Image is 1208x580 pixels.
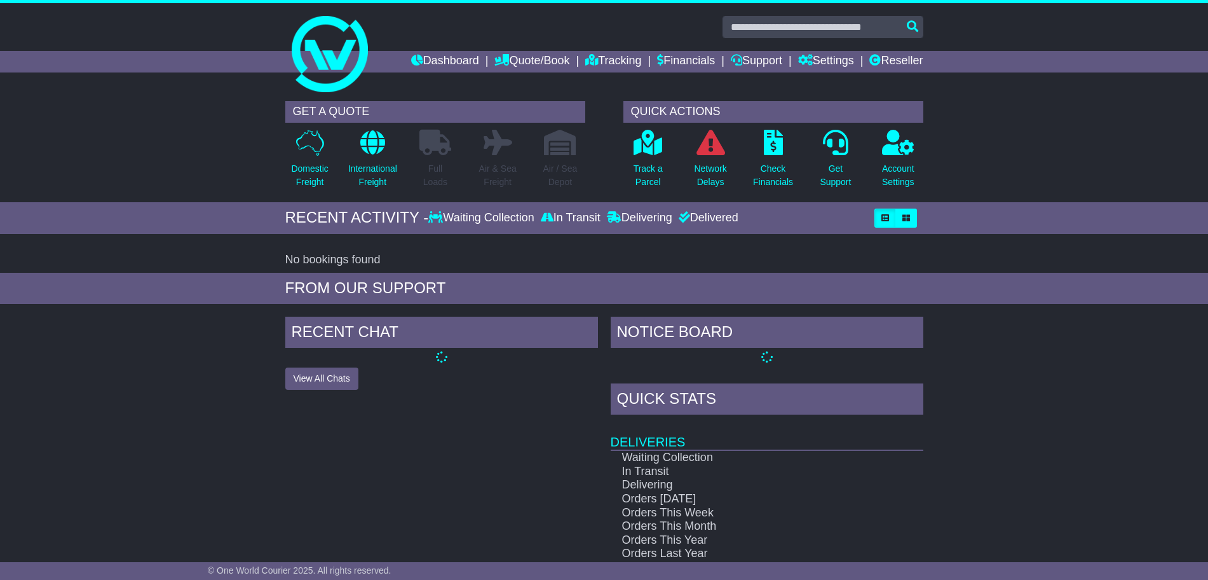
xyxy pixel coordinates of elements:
div: Waiting Collection [428,211,537,225]
td: Waiting Collection [611,450,878,465]
p: Air & Sea Freight [479,162,517,189]
p: Network Delays [694,162,726,189]
td: Orders This Month [611,520,878,534]
p: Check Financials [753,162,793,189]
p: Domestic Freight [291,162,328,189]
span: © One World Courier 2025. All rights reserved. [208,565,391,576]
button: View All Chats [285,368,358,390]
td: Orders Last Year [611,547,878,561]
div: GET A QUOTE [285,101,585,123]
div: FROM OUR SUPPORT [285,279,923,298]
a: DomesticFreight [290,129,329,196]
a: GetSupport [819,129,852,196]
div: QUICK ACTIONS [623,101,923,123]
div: RECENT ACTIVITY - [285,209,429,227]
p: Get Support [820,162,851,189]
td: Delivering [611,478,878,492]
a: CheckFinancials [752,129,794,196]
a: Reseller [869,51,923,72]
a: Quote/Book [494,51,569,72]
a: Settings [798,51,854,72]
a: Support [731,51,782,72]
div: No bookings found [285,253,923,267]
p: Account Settings [882,162,914,189]
a: NetworkDelays [693,129,727,196]
td: In Transit [611,465,878,479]
a: Tracking [585,51,641,72]
td: Orders [DATE] [611,492,878,506]
div: Delivering [604,211,675,225]
p: Full Loads [419,162,451,189]
div: Quick Stats [611,383,923,418]
p: Air / Sea Depot [543,162,578,189]
a: Track aParcel [633,129,663,196]
td: Deliveries [611,418,923,450]
div: RECENT CHAT [285,317,598,351]
div: In Transit [538,211,604,225]
div: NOTICE BOARD [611,317,923,351]
a: InternationalFreight [348,129,398,196]
a: Financials [657,51,715,72]
a: AccountSettings [881,129,915,196]
a: Dashboard [411,51,479,72]
td: Orders This Year [611,534,878,548]
p: Track a Parcel [634,162,663,189]
td: Orders This Week [611,506,878,520]
div: Delivered [675,211,738,225]
p: International Freight [348,162,397,189]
